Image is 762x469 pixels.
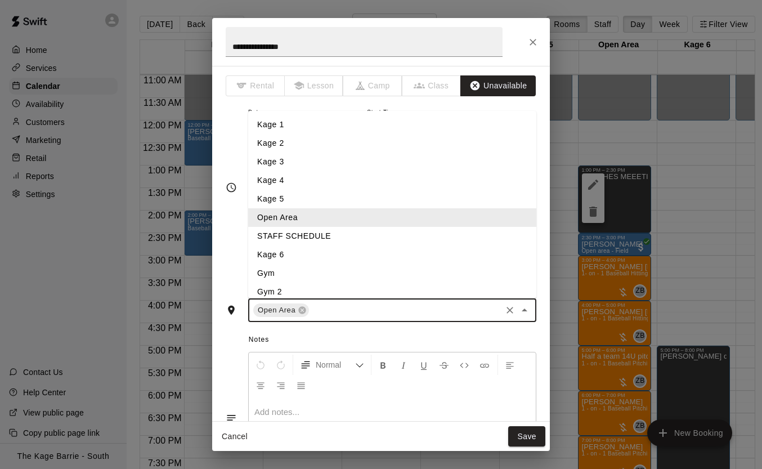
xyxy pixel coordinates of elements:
li: Kage 2 [248,134,536,153]
button: Center Align [251,375,270,395]
li: STAFF SCHEDULE [248,227,536,245]
li: Kage 3 [248,153,536,171]
li: Open Area [248,208,536,227]
button: Formatting Options [295,355,369,375]
span: Notes [249,331,536,349]
button: Left Align [500,355,519,375]
li: Kage 5 [248,190,536,208]
li: Gym 2 [248,283,536,301]
span: The type of an existing booking cannot be changed [343,75,402,96]
svg: Timing [226,182,237,193]
button: Close [523,32,543,52]
button: Close [517,302,532,318]
button: Format Bold [374,355,393,375]
button: Undo [251,355,270,375]
button: Right Align [271,375,290,395]
li: Kage 1 [248,115,536,134]
button: Redo [271,355,290,375]
button: Format Underline [414,355,433,375]
button: Clear [502,302,518,318]
span: The type of an existing booking cannot be changed [402,75,461,96]
button: Unavailable [460,75,536,96]
li: Kage 6 [248,245,536,264]
span: The type of an existing booking cannot be changed [226,75,285,96]
span: Open Area [253,305,300,316]
button: Insert Link [475,355,494,375]
button: Format Strikethrough [434,355,454,375]
span: The type of an existing booking cannot be changed [285,75,344,96]
button: Justify Align [292,375,311,395]
span: Date [248,105,363,120]
svg: Notes [226,412,237,423]
button: Save [508,426,545,447]
span: Normal [316,359,355,370]
button: Insert Code [455,355,474,375]
button: Format Italics [394,355,413,375]
svg: Rooms [226,305,237,316]
div: Open Area [253,303,309,317]
button: Cancel [217,426,253,447]
li: Kage 4 [248,171,536,190]
span: Start Time [367,105,482,120]
li: Gym [248,264,536,283]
